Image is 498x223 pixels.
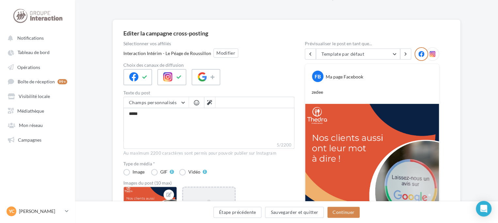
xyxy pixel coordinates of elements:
div: Interaction Intérim - Le Péage de Roussillon [123,50,211,57]
span: Médiathèque [17,108,44,113]
button: Champs personnalisés [124,97,189,108]
button: Étape précédente [213,207,262,218]
p: [PERSON_NAME] [19,208,62,215]
label: Texte du post [123,91,294,95]
button: Continuer [327,207,360,218]
a: Mon réseau [4,119,71,131]
span: Champs personnalisés [129,100,177,105]
a: Médiathèque [4,105,71,116]
a: Boîte de réception 99+ [4,75,71,87]
label: 5/2200 [123,142,294,149]
button: Notifications [4,32,69,44]
a: Opérations [4,61,71,73]
div: FB [312,71,323,82]
span: Visibilité locale [19,93,50,99]
div: Images du post (10 max) [123,181,294,185]
a: Tableau de bord [4,46,71,58]
label: Type de média * [123,161,294,166]
div: Editer la campagne cross-posting [123,30,208,36]
button: Modifier [213,49,238,58]
div: Au maximum 2200 caractères sont permis pour pouvoir publier sur Instagram [123,150,294,156]
div: Ma page Facebook [326,74,363,80]
div: Image [132,170,145,174]
div: GIF [160,170,167,174]
span: Campagnes [18,137,41,142]
div: Vidéo [188,170,200,174]
button: Sauvegarder et quitter [265,207,324,218]
label: Choix des canaux de diffusion [123,63,294,67]
span: YC [9,208,14,215]
a: Campagnes [4,133,71,145]
button: Template par défaut [316,49,400,60]
div: Prévisualiser le post en tant que... [305,41,439,46]
span: Tableau de bord [18,50,50,55]
a: Visibilité locale [4,90,71,102]
span: Notifications [17,35,44,41]
span: Template par défaut [321,51,364,57]
div: 99+ [57,79,67,84]
a: YC [PERSON_NAME] [5,205,70,217]
span: Opérations [17,64,40,70]
span: Boîte de réception [18,79,55,84]
div: Sélectionner vos affiliés [123,41,294,46]
span: Mon réseau [19,122,43,128]
p: zedee [312,89,432,95]
div: Open Intercom Messenger [476,201,491,216]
